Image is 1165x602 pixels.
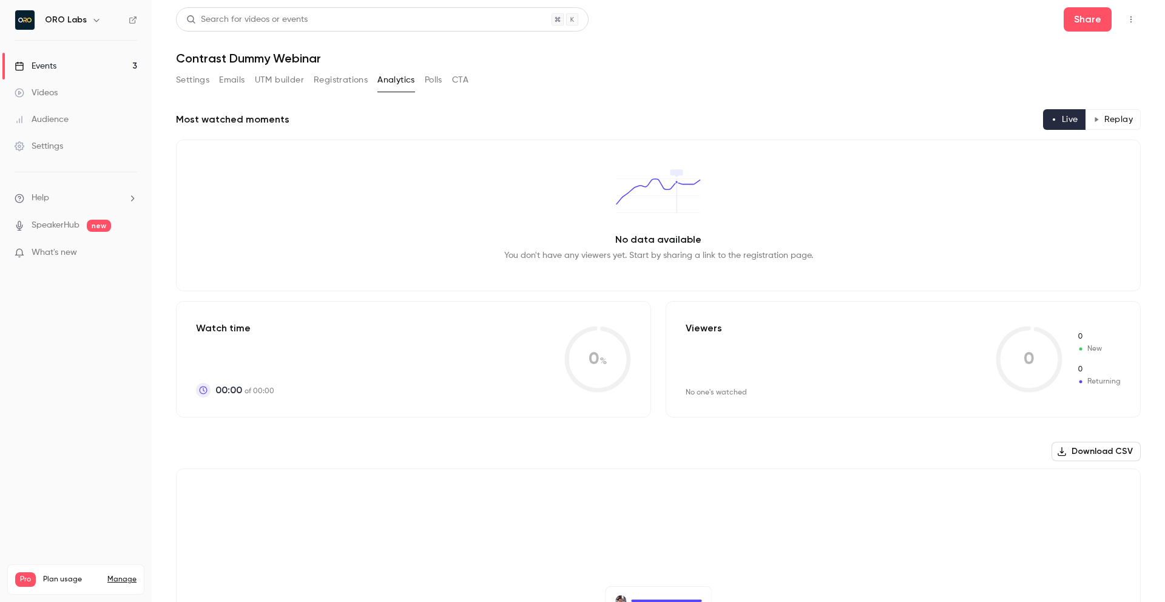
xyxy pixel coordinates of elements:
p: Watch time [196,321,274,336]
img: ORO Labs [15,10,35,30]
button: Share [1064,7,1112,32]
div: Events [15,60,56,72]
span: 00:00 [215,383,242,397]
button: CTA [452,70,468,90]
button: Settings [176,70,209,90]
p: You don't have any viewers yet. Start by sharing a link to the registration page. [504,249,813,262]
p: No data available [615,232,701,247]
span: Returning [1077,364,1121,375]
span: New [1077,343,1121,354]
div: Search for videos or events [186,13,308,26]
a: SpeakerHub [32,219,79,232]
button: Emails [219,70,245,90]
span: new [87,220,111,232]
p: of 00:00 [215,383,274,397]
button: Replay [1086,109,1141,130]
a: Manage [107,575,137,584]
button: Live [1043,109,1086,130]
button: Registrations [314,70,368,90]
h2: Most watched moments [176,112,289,127]
span: What's new [32,246,77,259]
div: Audience [15,113,69,126]
button: Download CSV [1052,442,1141,461]
div: Videos [15,87,58,99]
span: Returning [1077,376,1121,387]
span: Help [32,192,49,205]
button: Analytics [377,70,415,90]
h1: Contrast Dummy Webinar [176,51,1141,66]
p: Viewers [686,321,722,336]
span: New [1077,331,1121,342]
div: No one's watched [686,388,747,397]
h6: ORO Labs [45,14,87,26]
span: Plan usage [43,575,100,584]
div: Settings [15,140,63,152]
li: help-dropdown-opener [15,192,137,205]
span: Pro [15,572,36,587]
button: UTM builder [255,70,304,90]
iframe: Noticeable Trigger [123,248,137,259]
button: Polls [425,70,442,90]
